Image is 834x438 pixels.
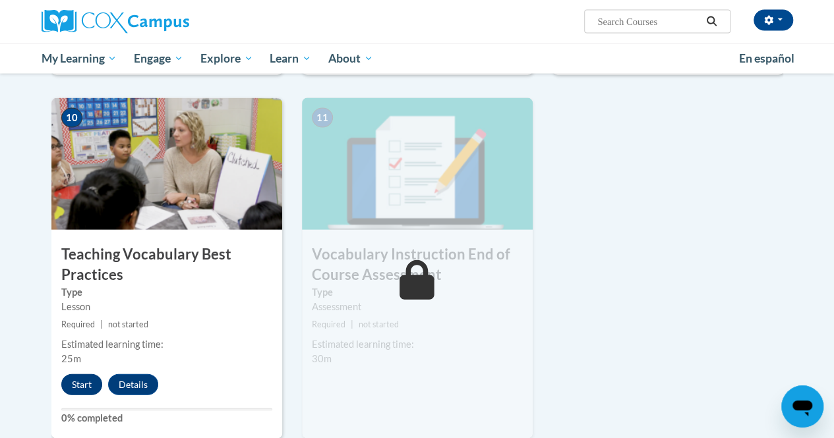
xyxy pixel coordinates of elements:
span: Engage [134,51,183,67]
a: Explore [192,43,262,74]
a: Cox Campus [42,10,279,34]
span: My Learning [41,51,117,67]
img: Cox Campus [42,10,189,34]
span: 25m [61,353,81,364]
label: 0% completed [61,411,272,425]
span: Required [61,319,95,329]
iframe: Button to launch messaging window [781,385,823,427]
span: | [351,319,353,329]
h3: Vocabulary Instruction End of Course Assessment [302,244,533,285]
img: Course Image [51,98,282,230]
span: About [328,51,373,67]
label: Type [312,285,523,300]
span: | [100,319,103,329]
button: Start [61,374,102,395]
div: Estimated learning time: [312,337,523,352]
button: Search [701,14,721,30]
div: Main menu [32,43,803,74]
span: not started [359,319,399,329]
a: En español [730,45,803,72]
span: not started [108,319,148,329]
a: Learn [261,43,320,74]
span: 30m [312,353,332,364]
a: Engage [125,43,192,74]
div: Estimated learning time: [61,337,272,352]
label: Type [61,285,272,300]
span: Learn [270,51,311,67]
a: My Learning [33,43,126,74]
span: En español [739,51,794,65]
button: Account Settings [754,10,793,31]
div: Lesson [61,300,272,314]
div: Assessment [312,300,523,314]
input: Search Courses [596,14,701,30]
button: Details [108,374,158,395]
span: Explore [200,51,253,67]
h3: Teaching Vocabulary Best Practices [51,244,282,285]
span: 10 [61,108,82,128]
span: 11 [312,108,333,128]
img: Course Image [302,98,533,230]
a: About [320,43,382,74]
span: Required [312,319,345,329]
